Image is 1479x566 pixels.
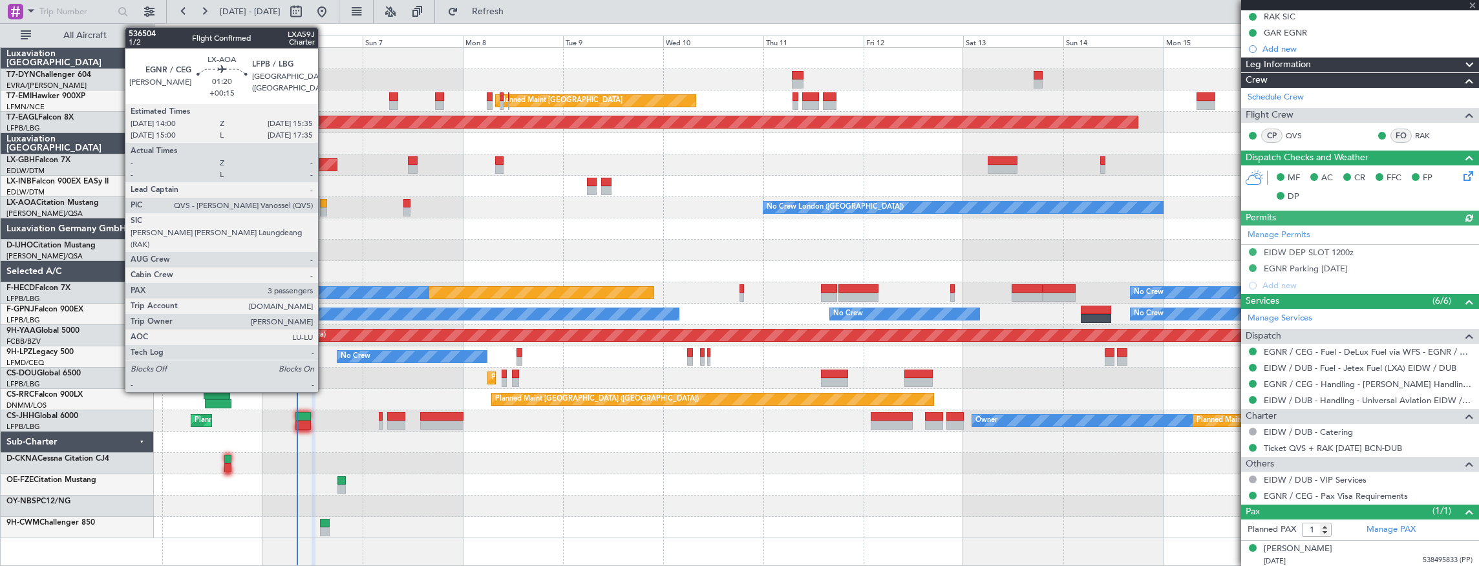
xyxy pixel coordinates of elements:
[1264,490,1408,501] a: EGNR / CEG - Pax Visa Requirements
[6,519,39,527] span: 9H-CWM
[6,242,96,249] a: D-IJHOCitation Mustang
[1288,172,1300,185] span: MF
[1246,58,1311,72] span: Leg Information
[1423,555,1473,566] span: 538495833 (PP)
[6,455,37,463] span: D-CKNA
[763,36,864,47] div: Thu 11
[1261,129,1282,143] div: CP
[6,178,32,185] span: LX-INB
[363,36,463,47] div: Sun 7
[6,391,83,399] a: CS-RRCFalcon 900LX
[1248,523,1296,536] label: Planned PAX
[6,327,80,335] a: 9H-YAAGlobal 5000
[6,294,40,304] a: LFPB/LBG
[6,242,33,249] span: D-IJHO
[1264,474,1367,485] a: EIDW / DUB - VIP Services
[491,368,695,388] div: Planned Maint [GEOGRAPHIC_DATA] ([GEOGRAPHIC_DATA])
[1197,411,1400,430] div: Planned Maint [GEOGRAPHIC_DATA] ([GEOGRAPHIC_DATA])
[6,358,44,368] a: LFMD/CEQ
[963,36,1063,47] div: Sat 13
[6,422,40,432] a: LFPB/LBG
[6,370,37,377] span: CS-DOU
[1246,505,1260,519] span: Pax
[6,187,45,197] a: EDLW/DTM
[1246,457,1274,472] span: Others
[6,92,32,100] span: T7-EMI
[1432,504,1451,518] span: (1/1)
[34,31,136,40] span: All Aircraft
[6,348,74,356] a: 9H-LPZLegacy 500
[1321,172,1333,185] span: AC
[14,25,140,46] button: All Aircraft
[1264,395,1473,406] a: EIDW / DUB - Handling - Universal Aviation EIDW / DUB
[1134,304,1164,324] div: No Crew
[6,114,38,121] span: T7-EAGL
[6,156,70,164] a: LX-GBHFalcon 7X
[1246,409,1277,424] span: Charter
[1063,36,1164,47] div: Sun 14
[1354,172,1365,185] span: CR
[6,71,91,79] a: T7-DYNChallenger 604
[6,315,40,325] a: LFPB/LBG
[6,71,36,79] span: T7-DYN
[442,1,519,22] button: Refresh
[156,26,178,37] div: [DATE]
[1248,312,1312,325] a: Manage Services
[6,209,83,218] a: [PERSON_NAME]/QSA
[6,498,70,505] a: OY-NBSPC12/NG
[1264,443,1402,454] a: Ticket QVS + RAK [DATE] BCN-DUB
[1164,36,1264,47] div: Mon 15
[1246,73,1268,88] span: Crew
[1288,191,1299,204] span: DP
[6,401,47,410] a: DNMM/LOS
[6,498,36,505] span: OY-NBS
[767,198,904,217] div: No Crew London ([GEOGRAPHIC_DATA])
[1264,11,1295,22] div: RAK SIC
[1415,130,1444,141] a: RAK
[1248,91,1304,104] a: Schedule Crew
[6,306,34,313] span: F-GPNJ
[6,391,34,399] span: CS-RRC
[341,347,370,366] div: No Crew
[1246,294,1279,309] span: Services
[6,92,85,100] a: T7-EMIHawker 900XP
[563,36,663,47] div: Tue 9
[1367,523,1416,536] a: Manage PAX
[6,284,70,292] a: F-HECDFalcon 7X
[6,337,41,346] a: FCBB/BZV
[6,519,95,527] a: 9H-CWMChallenger 850
[6,123,40,133] a: LFPB/LBG
[1387,172,1401,185] span: FFC
[1264,362,1456,373] a: EIDW / DUB - Fuel - Jetex Fuel (LXA) EIDW / DUB
[6,412,34,420] span: CS-JHH
[461,7,515,16] span: Refresh
[6,114,74,121] a: T7-EAGLFalcon 8X
[6,199,99,207] a: LX-AOACitation Mustang
[1423,172,1432,185] span: FP
[6,455,109,463] a: D-CKNACessna Citation CJ4
[162,36,262,47] div: Fri 5
[1264,426,1353,437] a: EIDW / DUB - Catering
[6,476,96,484] a: OE-FZECitation Mustang
[1246,108,1293,123] span: Flight Crew
[6,327,36,335] span: 9H-YAA
[663,36,763,47] div: Wed 10
[1262,43,1473,54] div: Add new
[220,6,281,17] span: [DATE] - [DATE]
[6,102,45,112] a: LFMN/NCE
[39,2,114,21] input: Trip Number
[864,36,964,47] div: Fri 12
[1264,543,1332,556] div: [PERSON_NAME]
[833,304,863,324] div: No Crew
[6,370,81,377] a: CS-DOUGlobal 6500
[1264,27,1307,38] div: GAR EGNR
[1134,283,1164,302] div: No Crew
[6,178,109,185] a: LX-INBFalcon 900EX EASy II
[6,412,78,420] a: CS-JHHGlobal 6000
[6,476,34,484] span: OE-FZE
[1264,346,1473,357] a: EGNR / CEG - Fuel - DeLux Fuel via WFS - EGNR / CEG
[1390,129,1412,143] div: FO
[6,81,87,90] a: EVRA/[PERSON_NAME]
[975,411,997,430] div: Owner
[6,348,32,356] span: 9H-LPZ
